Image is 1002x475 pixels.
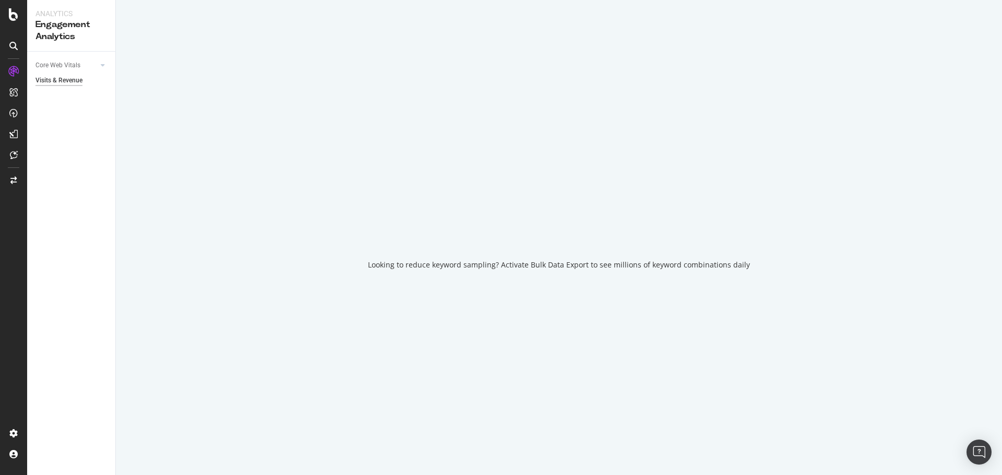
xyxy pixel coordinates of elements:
a: Visits & Revenue [35,75,108,86]
a: Core Web Vitals [35,60,98,71]
div: Core Web Vitals [35,60,80,71]
div: Engagement Analytics [35,19,107,43]
div: Visits & Revenue [35,75,82,86]
div: animation [521,205,597,243]
div: Analytics [35,8,107,19]
div: Open Intercom Messenger [967,440,992,465]
div: Looking to reduce keyword sampling? Activate Bulk Data Export to see millions of keyword combinat... [368,260,750,270]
